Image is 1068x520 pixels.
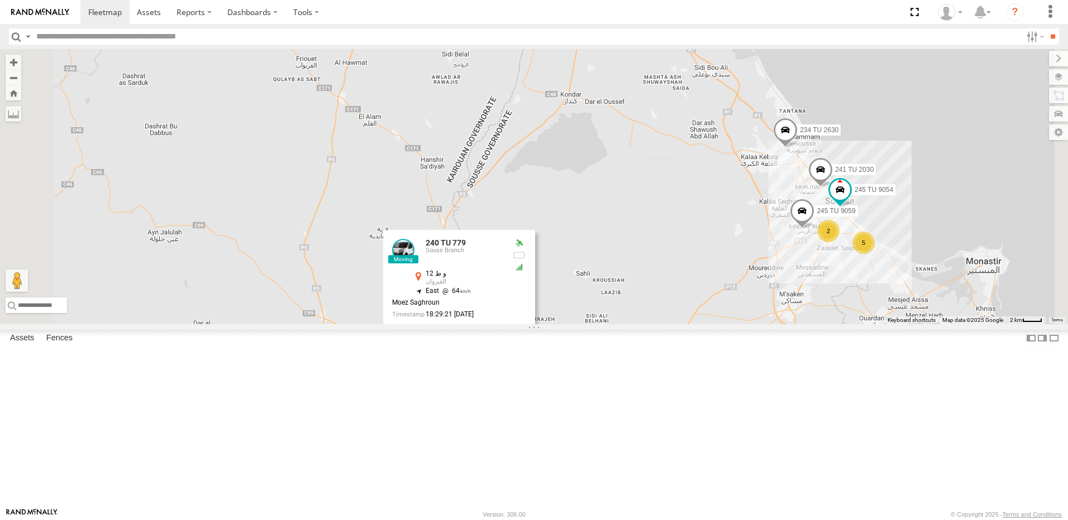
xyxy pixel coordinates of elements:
[426,270,504,277] div: و ط 12
[483,511,526,518] div: Version: 306.00
[6,269,28,292] button: Drag Pegman onto the map to open Street View
[392,299,504,306] div: Moez Saghroun
[1051,318,1063,322] a: Terms (opens in new tab)
[1022,28,1046,45] label: Search Filter Options
[6,85,21,100] button: Zoom Home
[426,247,504,254] div: Souse Branch
[1048,330,1060,346] label: Hide Summary Table
[1003,511,1062,518] a: Terms and Conditions
[835,165,874,173] span: 241 TU 2030
[426,278,504,285] div: القيروان
[6,70,21,85] button: Zoom out
[1006,3,1024,21] i: ?
[426,287,439,295] span: East
[513,263,526,272] div: GSM Signal = 5
[11,8,69,16] img: rand-logo.svg
[855,186,893,194] span: 245 TU 9054
[951,511,1062,518] div: © Copyright 2025 -
[1037,330,1048,346] label: Dock Summary Table to the Right
[800,126,838,134] span: 234 TU 2630
[817,220,840,242] div: 2
[23,28,32,45] label: Search Query
[1007,316,1046,324] button: Map Scale: 2 km per 32 pixels
[1049,124,1068,140] label: Map Settings
[439,287,471,295] span: 64
[934,4,966,21] div: Nejah Benkhalifa
[942,317,1003,323] span: Map data ©2025 Google
[392,311,504,318] div: Date/time of location update
[426,238,466,247] a: 240 TU 779
[392,239,414,261] a: View Asset Details
[817,207,855,215] span: 245 TU 9059
[513,251,526,259] div: No battery health information received from this device.
[888,316,936,324] button: Keyboard shortcuts
[852,232,875,254] div: 5
[6,509,58,520] a: Visit our Website
[6,106,21,122] label: Measure
[1026,330,1037,346] label: Dock Summary Table to the Left
[41,330,78,346] label: Fences
[6,55,21,70] button: Zoom in
[4,330,40,346] label: Assets
[513,239,526,248] div: Valid GPS Fix
[1010,317,1022,323] span: 2 km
